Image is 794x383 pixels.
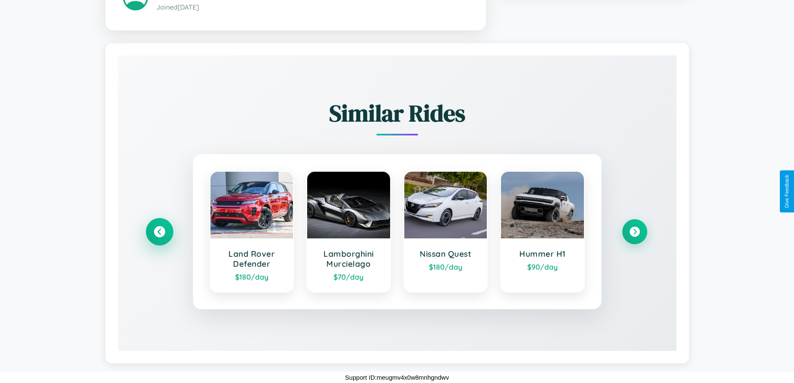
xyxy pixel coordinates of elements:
[316,249,382,269] h3: Lamborghini Murcielago
[219,272,285,281] div: $ 180 /day
[345,372,449,383] p: Support ID: meugmv4x0w8mnhgndwv
[500,171,585,293] a: Hummer H1$90/day
[210,171,294,293] a: Land Rover Defender$180/day
[509,262,576,271] div: $ 90 /day
[784,175,790,208] div: Give Feedback
[156,1,468,13] p: Joined [DATE]
[509,249,576,259] h3: Hummer H1
[306,171,391,293] a: Lamborghini Murcielago$70/day
[403,171,488,293] a: Nissan Quest$180/day
[413,262,479,271] div: $ 180 /day
[219,249,285,269] h3: Land Rover Defender
[316,272,382,281] div: $ 70 /day
[413,249,479,259] h3: Nissan Quest
[147,97,647,129] h2: Similar Rides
